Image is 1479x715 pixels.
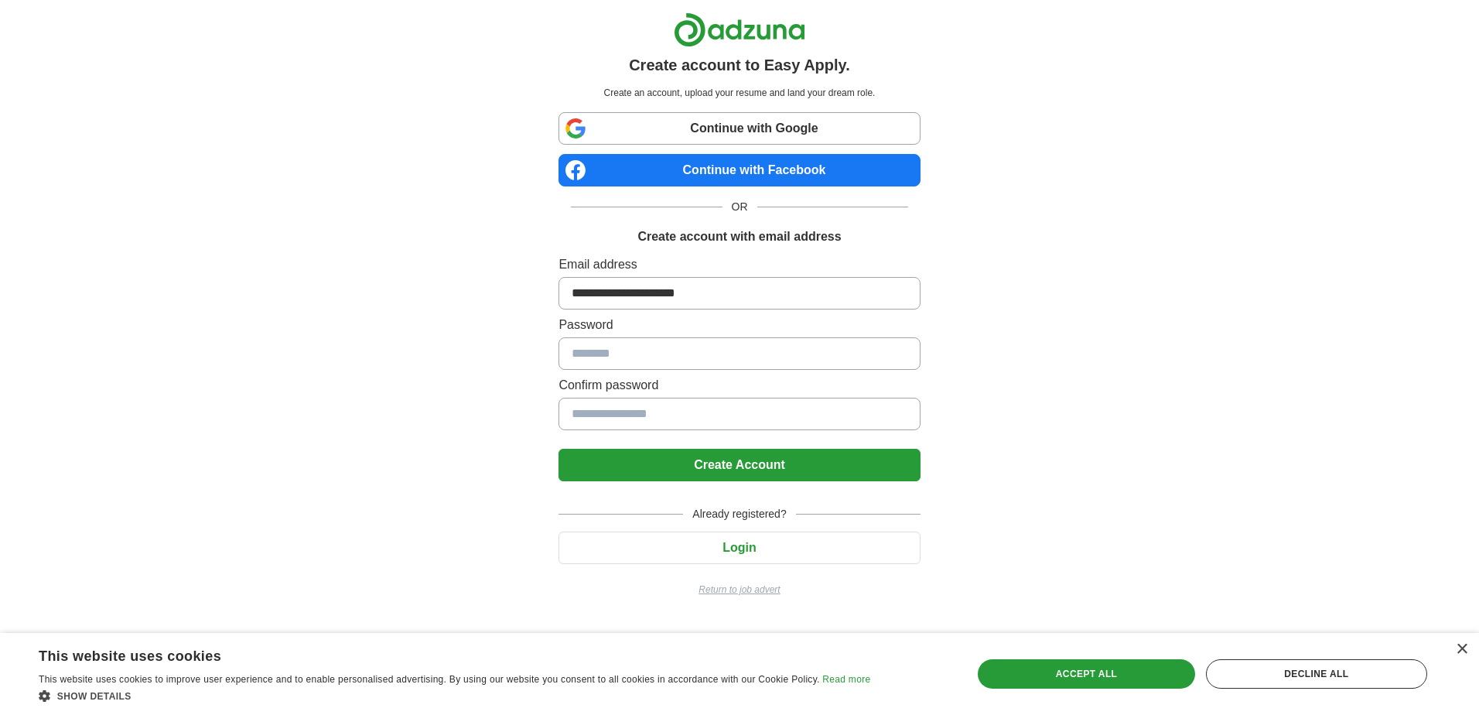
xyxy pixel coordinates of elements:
[558,154,920,186] a: Continue with Facebook
[562,86,917,100] p: Create an account, upload your resume and land your dream role.
[978,659,1194,689] div: Accept all
[558,376,920,395] label: Confirm password
[39,642,832,665] div: This website uses cookies
[57,691,132,702] span: Show details
[637,227,841,246] h1: Create account with email address
[822,674,870,685] a: Read more, opens a new window
[558,255,920,274] label: Email address
[674,12,805,47] img: Adzuna logo
[1206,659,1427,689] div: Decline all
[629,53,850,77] h1: Create account to Easy Apply.
[1456,644,1467,655] div: Close
[558,316,920,334] label: Password
[558,532,920,564] button: Login
[558,112,920,145] a: Continue with Google
[683,506,795,522] span: Already registered?
[558,583,920,597] a: Return to job advert
[558,449,920,481] button: Create Account
[39,688,870,703] div: Show details
[722,199,757,215] span: OR
[558,541,920,554] a: Login
[39,674,820,685] span: This website uses cookies to improve user experience and to enable personalised advertising. By u...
